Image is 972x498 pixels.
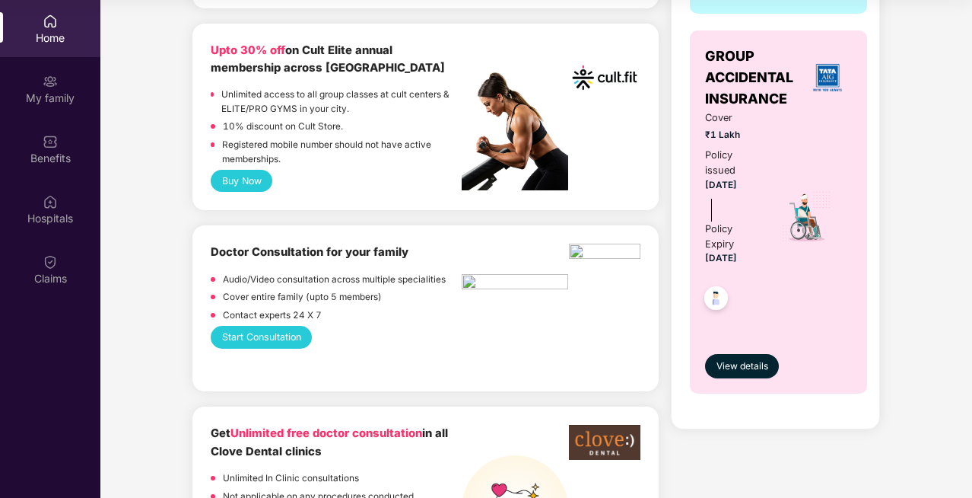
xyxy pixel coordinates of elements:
span: Cover [705,110,761,126]
div: Policy issued [705,148,761,178]
img: insurerLogo [807,57,848,98]
img: icon [780,190,833,244]
div: Policy Expiry [705,222,761,252]
b: Doctor Consultation for your family [211,245,408,259]
img: clove-dental%20png.png [569,425,640,459]
img: pc2.png [462,72,568,190]
p: Unlimited In Clinic consultations [223,471,359,486]
img: physica%20-%20Edited.png [569,244,640,263]
img: pngtree-physiotherapy-physiotherapist-rehab-disability-stretching-png-image_6063262.png [462,274,568,294]
img: svg+xml;base64,PHN2ZyB3aWR0aD0iMjAiIGhlaWdodD0iMjAiIHZpZXdCb3g9IjAgMCAyMCAyMCIgZmlsbD0ibm9uZSIgeG... [43,74,58,89]
img: cult.png [569,42,640,113]
b: Upto 30% off [211,43,285,57]
p: 10% discount on Cult Store. [223,120,343,134]
b: on Cult Elite annual membership across [GEOGRAPHIC_DATA] [211,43,445,75]
p: Registered mobile number should not have active memberships. [222,138,462,166]
p: Unlimited access to all group classes at cult centers & ELITE/PRO GYMS in your city. [221,88,462,116]
img: svg+xml;base64,PHN2ZyBpZD0iSG9zcGl0YWxzIiB4bWxucz0iaHR0cDovL3d3dy53My5vcmcvMjAwMC9zdmciIHdpZHRoPS... [43,194,58,209]
img: svg+xml;base64,PHN2ZyBpZD0iSG9tZSIgeG1sbnM9Imh0dHA6Ly93d3cudzMub3JnLzIwMDAvc3ZnIiB3aWR0aD0iMjAiIG... [43,14,58,29]
img: svg+xml;base64,PHN2ZyBpZD0iQ2xhaW0iIHhtbG5zPSJodHRwOi8vd3d3LnczLm9yZy8yMDAwL3N2ZyIgd2lkdGg9IjIwIi... [43,254,58,270]
span: [DATE] [705,253,737,263]
img: svg+xml;base64,PHN2ZyB4bWxucz0iaHR0cDovL3d3dy53My5vcmcvMjAwMC9zdmciIHdpZHRoPSI0OC45NDMiIGhlaWdodD... [697,282,735,319]
span: GROUP ACCIDENTAL INSURANCE [705,46,803,110]
p: Cover entire family (upto 5 members) [223,290,382,305]
b: Get in all Clove Dental clinics [211,426,448,458]
p: Audio/Video consultation across multiple specialities [223,273,446,287]
span: View details [716,359,768,374]
p: Contact experts 24 X 7 [223,308,322,323]
button: View details [705,354,779,378]
button: Buy Now [211,170,272,192]
span: ₹1 Lakh [705,128,761,142]
span: Unlimited free doctor consultation [230,426,422,440]
img: svg+xml;base64,PHN2ZyBpZD0iQmVuZWZpdHMiIHhtbG5zPSJodHRwOi8vd3d3LnczLm9yZy8yMDAwL3N2ZyIgd2lkdGg9Ij... [43,134,58,149]
span: [DATE] [705,180,737,190]
button: Start Consultation [211,326,312,348]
